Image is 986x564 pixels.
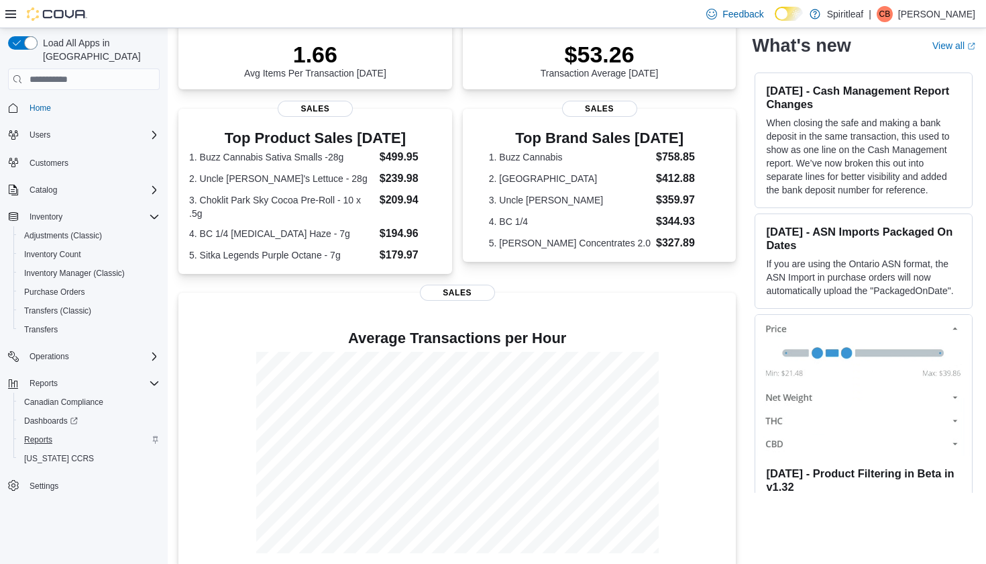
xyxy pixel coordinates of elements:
[24,182,160,198] span: Catalog
[24,305,91,316] span: Transfers (Classic)
[766,116,961,197] p: When closing the safe and making a bank deposit in the same transaction, this used to show as one...
[19,246,160,263] span: Inventory Count
[13,301,165,320] button: Transfers (Classic)
[189,150,374,164] dt: 1. Buzz Cannabis Sativa Smalls -28g
[489,130,710,146] h3: Top Brand Sales [DATE]
[877,6,893,22] div: Carson B
[489,236,651,250] dt: 5. [PERSON_NAME] Concentrates 2.0
[24,100,56,116] a: Home
[19,303,160,319] span: Transfers (Classic)
[24,268,125,279] span: Inventory Manager (Classic)
[19,413,83,429] a: Dashboards
[24,155,74,171] a: Customers
[489,172,651,185] dt: 2. [GEOGRAPHIC_DATA]
[898,6,975,22] p: [PERSON_NAME]
[13,430,165,449] button: Reports
[24,249,81,260] span: Inventory Count
[879,6,891,22] span: CB
[932,40,975,51] a: View allExternal link
[13,320,165,339] button: Transfers
[189,193,374,220] dt: 3. Choklit Park Sky Cocoa Pre-Roll - 10 x .5g
[24,434,52,445] span: Reports
[24,182,62,198] button: Catalog
[13,264,165,283] button: Inventory Manager (Classic)
[656,192,710,208] dd: $359.97
[189,248,374,262] dt: 5. Sitka Legends Purple Octane - 7g
[13,226,165,245] button: Adjustments (Classic)
[19,451,160,467] span: Washington CCRS
[766,257,961,297] p: If you are using the Ontario ASN format, the ASN Import in purchase orders will now automatically...
[8,93,160,530] nav: Complex example
[24,477,160,494] span: Settings
[656,149,710,165] dd: $758.85
[19,394,160,410] span: Canadian Compliance
[656,171,710,187] dd: $412.88
[19,413,160,429] span: Dashboards
[30,378,58,389] span: Reports
[775,7,803,21] input: Dark Mode
[19,228,160,244] span: Adjustments (Classic)
[3,374,165,393] button: Reports
[869,6,871,22] p: |
[244,41,386,68] p: 1.66
[3,181,165,199] button: Catalog
[24,397,103,408] span: Canadian Compliance
[24,209,160,225] span: Inventory
[189,130,441,146] h3: Top Product Sales [DATE]
[13,449,165,468] button: [US_STATE] CCRS
[278,101,353,117] span: Sales
[19,432,58,448] a: Reports
[24,209,68,225] button: Inventory
[13,393,165,412] button: Canadian Compliance
[24,127,160,143] span: Users
[701,1,769,28] a: Feedback
[13,412,165,430] a: Dashboards
[24,154,160,171] span: Customers
[967,42,975,50] svg: External link
[3,207,165,226] button: Inventory
[3,347,165,366] button: Operations
[19,284,160,300] span: Purchase Orders
[30,481,58,491] span: Settings
[656,235,710,251] dd: $327.89
[30,211,62,222] span: Inventory
[30,185,57,195] span: Catalog
[24,478,64,494] a: Settings
[19,265,130,281] a: Inventory Manager (Classic)
[27,7,87,21] img: Cova
[562,101,637,117] span: Sales
[19,284,91,300] a: Purchase Orders
[380,171,441,187] dd: $239.98
[380,192,441,208] dd: $209.94
[24,348,74,365] button: Operations
[380,149,441,165] dd: $499.95
[766,84,961,111] h3: [DATE] - Cash Management Report Changes
[380,226,441,242] dd: $194.96
[489,150,651,164] dt: 1. Buzz Cannabis
[30,158,68,169] span: Customers
[722,7,763,21] span: Feedback
[24,453,94,464] span: [US_STATE] CCRS
[656,214,710,230] dd: $344.93
[24,230,102,241] span: Adjustments (Classic)
[189,172,374,185] dt: 2. Uncle [PERSON_NAME]'s Lettuce - 28g
[24,416,78,426] span: Dashboards
[13,283,165,301] button: Purchase Orders
[19,265,160,281] span: Inventory Manager (Classic)
[38,36,160,63] span: Load All Apps in [GEOGRAPHIC_DATA]
[827,6,863,22] p: Spiritleaf
[24,127,56,143] button: Users
[19,451,99,467] a: [US_STATE] CCRS
[244,41,386,79] div: Avg Items Per Transaction [DATE]
[24,287,85,297] span: Purchase Orders
[420,285,495,301] span: Sales
[30,351,69,362] span: Operations
[189,330,725,346] h4: Average Transactions per Hour
[13,245,165,264] button: Inventory Count
[24,375,63,391] button: Reports
[752,35,851,56] h2: What's new
[766,225,961,252] h3: [DATE] - ASN Imports Packaged On Dates
[3,476,165,496] button: Settings
[766,467,961,493] h3: [DATE] - Product Filtering in Beta in v1.32
[30,103,51,113] span: Home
